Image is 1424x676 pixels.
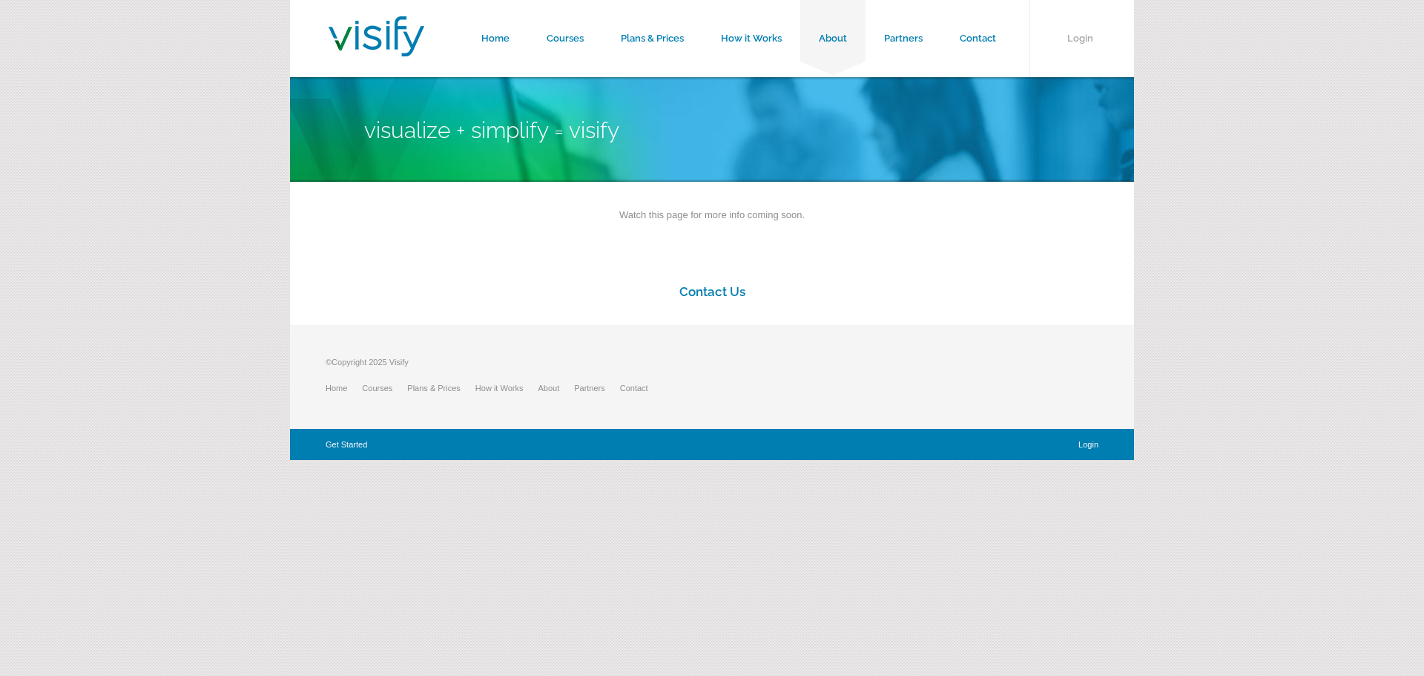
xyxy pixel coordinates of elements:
p: © [326,355,663,377]
a: Home [326,384,362,393]
a: Courses [362,384,407,393]
a: Contact Us [679,284,745,299]
a: Plans & Prices [407,384,475,393]
a: Get Started [326,440,367,449]
a: How it Works [475,384,538,393]
p: Watch this page for more info coming soon. [327,208,1097,230]
img: Visify Training [329,16,424,56]
a: About [538,384,574,393]
a: Partners [574,384,620,393]
a: Login [1078,440,1098,449]
a: Contact [620,384,663,393]
span: Copyright 2025 Visify [332,358,409,367]
span: Visualize + Simplify = Visify [364,117,619,143]
a: Visify Training [329,39,424,61]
